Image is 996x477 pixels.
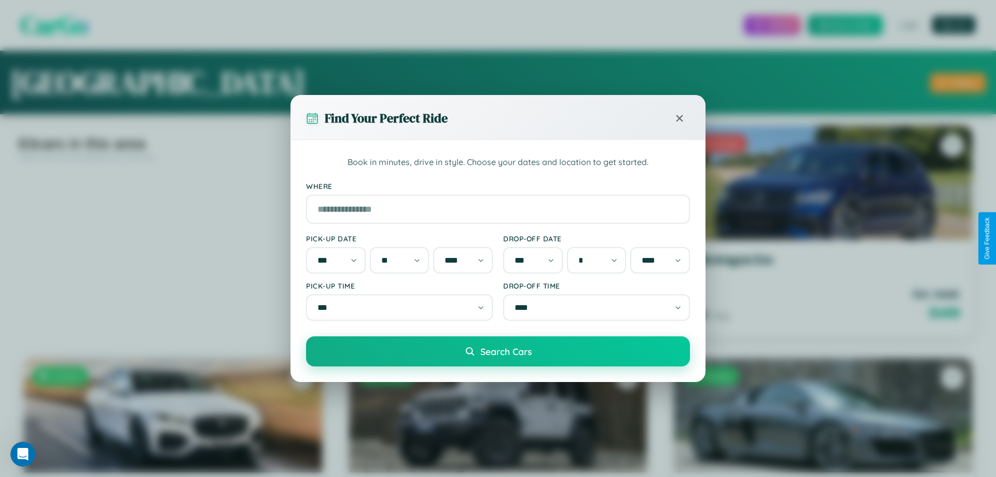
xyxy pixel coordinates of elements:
[306,156,690,169] p: Book in minutes, drive in style. Choose your dates and location to get started.
[306,234,493,243] label: Pick-up Date
[480,346,532,357] span: Search Cars
[325,110,448,127] h3: Find Your Perfect Ride
[306,182,690,190] label: Where
[503,281,690,290] label: Drop-off Time
[306,336,690,366] button: Search Cars
[503,234,690,243] label: Drop-off Date
[306,281,493,290] label: Pick-up Time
